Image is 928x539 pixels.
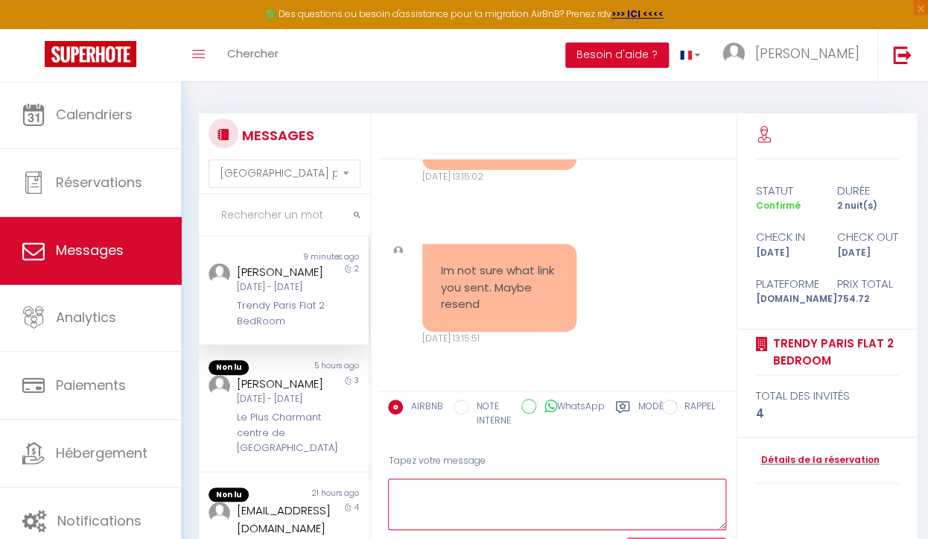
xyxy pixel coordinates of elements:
[393,246,403,256] img: ...
[711,29,877,81] a: ... [PERSON_NAME]
[284,488,369,502] div: 21 hours ago
[355,502,359,513] span: 4
[722,42,745,65] img: ...
[422,332,576,346] div: [DATE] 13:15:51
[238,119,314,152] h3: MESSAGES
[237,298,326,329] div: Trendy Paris Flat 2 BedRoom
[284,360,369,375] div: 5 hours ago
[827,246,909,260] div: [DATE]
[827,292,909,306] div: 754.72
[827,199,909,213] div: 2 nuit(s)
[237,280,326,294] div: [DATE] - [DATE]
[388,443,726,479] div: Tapez votre message
[237,392,326,406] div: [DATE] - [DATE]
[638,400,677,430] label: Modèles
[355,263,359,274] span: 2
[209,502,230,523] img: ...
[746,292,827,306] div: [DOMAIN_NAME]
[827,275,909,293] div: Prix total
[441,262,558,313] pre: Im not sure what link you sent. Maybe resend
[746,246,827,260] div: [DATE]
[422,170,576,184] div: [DATE] 13:15:02
[468,400,510,428] label: NOTE INTERNE
[227,45,279,61] span: Chercher
[746,182,827,200] div: statut
[209,360,249,375] span: Non lu
[355,375,359,386] span: 3
[209,375,230,397] img: ...
[755,453,879,467] a: Détails de la réservation
[754,44,859,63] span: [PERSON_NAME]
[767,335,899,370] a: Trendy Paris Flat 2 BedRoom
[755,387,899,405] div: total des invités
[755,199,800,212] span: Confirmé
[403,400,442,416] label: AIRBNB
[284,251,369,263] div: 9 minutes ago
[56,444,147,462] span: Hébergement
[746,275,827,293] div: Plateforme
[237,375,326,393] div: [PERSON_NAME]
[56,376,126,394] span: Paiements
[56,241,124,259] span: Messages
[237,263,326,281] div: [PERSON_NAME]
[45,41,136,67] img: Super Booking
[237,410,326,456] div: Le Plus Charmant centre de [GEOGRAPHIC_DATA]
[565,42,669,68] button: Besoin d'aide ?
[677,400,715,416] label: RAPPEL
[611,7,664,20] a: >>> ICI <<<<
[827,228,909,246] div: check out
[56,105,133,124] span: Calendriers
[209,488,249,502] span: Non lu
[827,182,909,200] div: durée
[746,228,827,246] div: check in
[893,45,912,64] img: logout
[199,195,370,236] input: Rechercher un mot clé
[755,405,899,423] div: 4
[536,399,604,415] label: WhatsApp
[57,511,142,530] span: Notifications
[56,308,116,327] span: Analytics
[56,173,142,192] span: Réservations
[216,29,290,81] a: Chercher
[209,263,230,285] img: ...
